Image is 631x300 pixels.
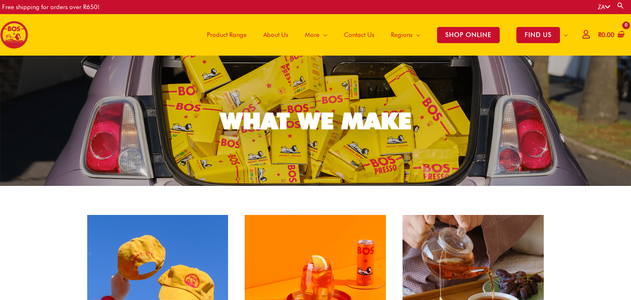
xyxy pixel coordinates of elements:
span: About Us [263,22,288,47]
a: About Us [255,14,297,56]
a: Product Range [199,14,255,56]
span: Contact Us [344,22,374,47]
a: View Shopping Cart, empty [597,26,625,44]
a: Regions [383,14,429,56]
span: FIND US [516,27,560,43]
a: SHOP ONLINE [429,14,508,56]
a: ZA [598,3,610,11]
a: Search button [616,2,625,10]
nav: Site Navigation [192,14,576,56]
div: WHAT WE MAKE [220,110,411,132]
a: Contact Us [336,14,383,56]
span: Product Range [207,22,247,47]
a: More [297,14,336,56]
span: Regions [391,22,412,47]
span: SHOP ONLINE [437,27,500,43]
bdi: 0.00 [598,31,614,39]
span: R [598,31,602,39]
span: More [305,22,319,47]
